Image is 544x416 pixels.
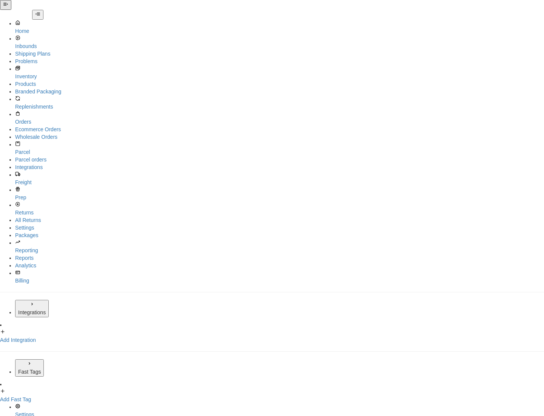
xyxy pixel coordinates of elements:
a: Inventory [15,65,544,80]
div: Reporting [15,247,544,254]
a: All Returns [15,216,544,224]
a: Ecommerce Orders [15,126,544,133]
a: Reporting [15,239,544,254]
a: Parcel [15,141,544,156]
a: Shipping Plans [15,50,544,57]
a: Reports [15,254,544,262]
a: Products [15,80,544,88]
div: Fast Tags [18,368,41,376]
a: Wholesale Orders [15,133,544,141]
button: Fast Tags [15,359,44,377]
button: Integrations [15,300,49,317]
a: Billing [15,269,544,284]
a: Problems [15,57,544,65]
div: Billing [15,277,544,284]
a: Integrations [15,163,544,171]
a: Returns [15,201,544,216]
div: Returns [15,209,544,216]
div: Replenishments [15,103,544,110]
div: Integrations [18,309,46,316]
a: Settings [15,224,544,231]
div: Prep [15,194,544,201]
div: Home [15,27,544,35]
div: Freight [15,179,544,186]
button: Close Navigation [32,10,43,20]
a: Home [15,20,544,35]
a: Replenishments [15,95,544,110]
div: Inventory [15,73,544,80]
div: Orders [15,118,544,126]
a: Parcel orders [15,156,544,163]
div: Parcel [15,148,544,156]
a: Orders [15,110,544,126]
a: Branded Packaging [15,88,544,95]
a: Inbounds [15,35,544,50]
a: Prep [15,186,544,201]
a: Analytics [15,262,544,269]
a: Freight [15,171,544,186]
div: Inbounds [15,42,544,50]
a: Packages [15,231,544,239]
